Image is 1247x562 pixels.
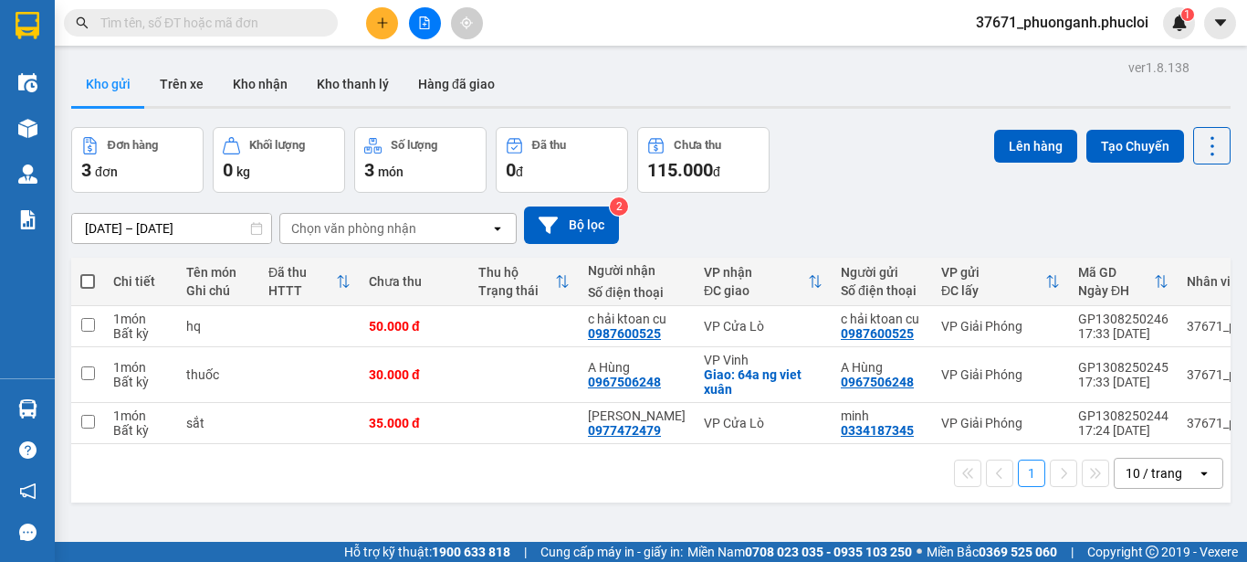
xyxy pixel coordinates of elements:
[588,423,661,438] div: 0977472479
[1078,265,1154,280] div: Mã GD
[1204,7,1236,39] button: caret-down
[588,312,686,326] div: c hải ktoan cu
[588,326,661,341] div: 0987600525
[745,545,912,559] strong: 0708 023 035 - 0935 103 250
[588,263,686,278] div: Người nhận
[478,283,555,298] div: Trạng thái
[72,214,271,243] input: Select a date range.
[344,542,510,562] span: Hỗ trợ kỹ thuật:
[532,139,566,152] div: Đã thu
[704,416,823,430] div: VP Cửa Lò
[841,360,923,375] div: A Hùng
[1212,15,1229,31] span: caret-down
[18,399,37,419] img: warehouse-icon
[540,542,683,562] span: Cung cấp máy in - giấy in:
[186,367,250,382] div: thuốc
[268,265,336,280] div: Đã thu
[171,45,763,68] li: [PERSON_NAME], [PERSON_NAME]
[932,258,1069,306] th: Toggle SortBy
[19,524,37,541] span: message
[364,159,374,181] span: 3
[113,312,168,326] div: 1 món
[18,210,37,229] img: solution-icon
[1018,460,1045,487] button: 1
[841,423,914,438] div: 0334187345
[302,62,403,106] button: Kho thanh lý
[941,319,1060,334] div: VP Giải Phóng
[994,130,1077,163] button: Lên hàng
[291,219,416,238] div: Chọn văn phòng nhận
[81,159,91,181] span: 3
[927,542,1057,562] span: Miền Bắc
[1078,408,1168,423] div: GP1308250244
[524,207,619,244] button: Bộ lọc
[19,482,37,500] span: notification
[354,127,487,193] button: Số lượng3món
[76,16,89,29] span: search
[588,285,686,300] div: Số điện thoại
[366,7,398,39] button: plus
[841,312,923,326] div: c hải ktoan cu
[841,283,923,298] div: Số điện thoại
[704,283,808,298] div: ĐC giao
[18,119,37,138] img: warehouse-icon
[186,265,250,280] div: Tên món
[18,164,37,184] img: warehouse-icon
[1078,326,1168,341] div: 17:33 [DATE]
[1071,542,1074,562] span: |
[460,16,473,29] span: aim
[941,367,1060,382] div: VP Giải Phóng
[113,326,168,341] div: Bất kỳ
[704,367,823,397] div: Giao: 64a ng viet xuân
[18,73,37,92] img: warehouse-icon
[19,441,37,459] span: question-circle
[108,139,158,152] div: Đơn hàng
[1128,58,1189,78] div: ver 1.8.138
[113,408,168,423] div: 1 món
[524,542,527,562] span: |
[186,416,250,430] div: sắt
[941,283,1045,298] div: ĐC lấy
[223,159,233,181] span: 0
[496,127,628,193] button: Đã thu0đ
[95,164,118,179] span: đơn
[145,62,218,106] button: Trên xe
[610,197,628,216] sup: 2
[403,62,509,106] button: Hàng đã giao
[369,416,460,430] div: 35.000 đ
[268,283,336,298] div: HTTT
[113,274,168,289] div: Chi tiết
[1069,258,1178,306] th: Toggle SortBy
[186,319,250,334] div: hq
[469,258,579,306] th: Toggle SortBy
[1184,8,1190,21] span: 1
[259,258,360,306] th: Toggle SortBy
[171,68,763,90] li: Hotline: 02386655777, 02462925925, 0944789456
[23,23,114,114] img: logo.jpg
[941,416,1060,430] div: VP Giải Phóng
[713,164,720,179] span: đ
[218,62,302,106] button: Kho nhận
[841,326,914,341] div: 0987600525
[1146,546,1158,558] span: copyright
[1126,464,1182,482] div: 10 / trang
[979,545,1057,559] strong: 0369 525 060
[1181,8,1194,21] sup: 1
[1078,283,1154,298] div: Ngày ĐH
[841,265,923,280] div: Người gửi
[100,13,316,33] input: Tìm tên, số ĐT hoặc mã đơn
[704,265,808,280] div: VP nhận
[961,11,1163,34] span: 37671_phuonganh.phucloi
[687,542,912,562] span: Miền Nam
[1078,423,1168,438] div: 17:24 [DATE]
[409,7,441,39] button: file-add
[369,367,460,382] div: 30.000 đ
[1078,360,1168,375] div: GP1308250245
[1171,15,1188,31] img: icon-new-feature
[213,127,345,193] button: Khối lượng0kg
[249,139,305,152] div: Khối lượng
[588,375,661,389] div: 0967506248
[841,375,914,389] div: 0967506248
[451,7,483,39] button: aim
[369,274,460,289] div: Chưa thu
